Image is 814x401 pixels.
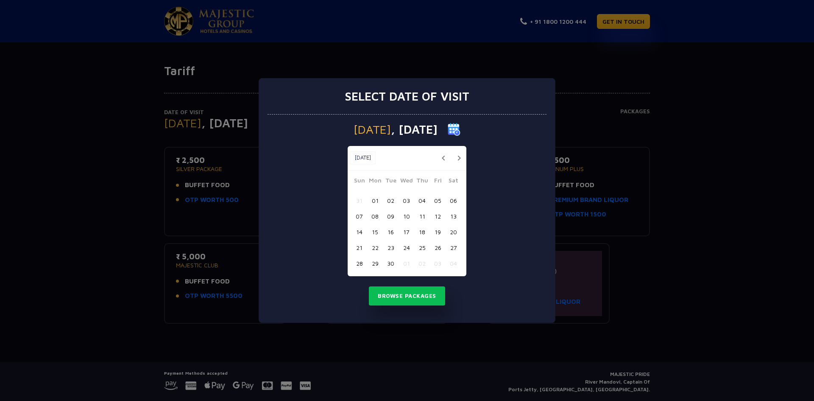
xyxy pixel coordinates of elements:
button: 16 [383,224,399,240]
button: 07 [351,208,367,224]
button: 20 [446,224,461,240]
button: 09 [383,208,399,224]
button: 01 [367,193,383,208]
button: 03 [399,193,414,208]
button: 04 [414,193,430,208]
button: 30 [383,255,399,271]
span: Tue [383,176,399,188]
button: [DATE] [350,151,376,164]
span: , [DATE] [391,123,438,135]
button: 29 [367,255,383,271]
button: 02 [414,255,430,271]
span: Thu [414,176,430,188]
h3: Select date of visit [345,89,469,104]
button: 10 [399,208,414,224]
button: Browse Packages [369,286,445,306]
button: 18 [414,224,430,240]
button: 17 [399,224,414,240]
button: 05 [430,193,446,208]
button: 08 [367,208,383,224]
button: 03 [430,255,446,271]
span: Wed [399,176,414,188]
button: 13 [446,208,461,224]
button: 22 [367,240,383,255]
span: Fri [430,176,446,188]
img: calender icon [448,123,460,136]
button: 04 [446,255,461,271]
button: 11 [414,208,430,224]
button: 23 [383,240,399,255]
button: 01 [399,255,414,271]
button: 28 [351,255,367,271]
span: Mon [367,176,383,188]
button: 27 [446,240,461,255]
button: 26 [430,240,446,255]
button: 12 [430,208,446,224]
button: 15 [367,224,383,240]
button: 31 [351,193,367,208]
span: [DATE] [354,123,391,135]
button: 02 [383,193,399,208]
button: 21 [351,240,367,255]
span: Sun [351,176,367,188]
button: 24 [399,240,414,255]
button: 25 [414,240,430,255]
button: 06 [446,193,461,208]
button: 19 [430,224,446,240]
button: 14 [351,224,367,240]
span: Sat [446,176,461,188]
